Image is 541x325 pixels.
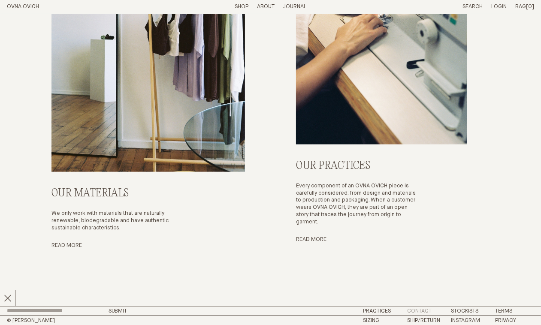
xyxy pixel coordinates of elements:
a: Stockists [451,308,479,314]
a: Terms [495,308,512,314]
p: Every component of an OVNA OVICH piece is carefully considered: from design and materials to prod... [296,183,416,226]
a: Login [491,4,507,9]
a: Shop [235,4,248,9]
a: Privacy [495,318,516,323]
span: Bag [515,4,526,9]
a: Instagram [451,318,481,323]
a: Read More [51,243,82,248]
a: Journal [283,4,306,9]
a: Contact [407,308,432,314]
span: [0] [526,4,534,9]
a: Read More [296,237,326,242]
summary: About [257,3,275,11]
a: Sizing [363,318,379,323]
h2: © [PERSON_NAME] [7,318,133,323]
a: Home [7,4,39,9]
button: Submit [109,308,127,314]
a: Practices [363,308,391,314]
h2: Our practices [296,160,416,172]
h2: Our Materials [51,187,187,200]
a: Ship/Return [407,318,440,323]
a: Search [462,4,483,9]
p: We only work with materials that are naturally renewable, biodegradable and have authentic sustai... [51,210,187,232]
